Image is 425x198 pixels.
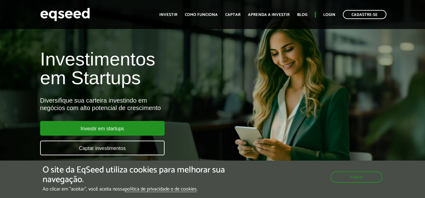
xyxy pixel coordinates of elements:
[40,97,243,112] div: Diversifique sua carteira investindo em negócios com alto potencial de crescimento
[43,165,247,185] h5: O site da EqSeed utiliza cookies para melhorar sua navegação.
[43,186,247,192] p: Ao clicar em "aceitar", você aceita nossa .
[248,13,290,17] a: Aprenda a investir
[343,10,386,19] a: Cadastre-se
[125,187,197,192] a: política de privacidade e de cookies
[40,6,90,23] img: EqSeed
[159,13,177,17] a: Investir
[185,13,218,17] a: Como funciona
[40,50,243,87] h1: Investimentos em Startups
[323,13,335,17] a: Login
[297,13,307,17] a: Blog
[330,171,382,183] button: Aceitar
[225,13,241,17] a: Captar
[40,141,165,155] a: Captar investimentos
[40,121,165,136] a: Investir em startups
